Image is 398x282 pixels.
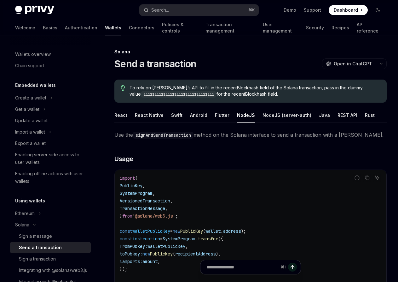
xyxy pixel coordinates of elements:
[15,151,87,166] div: Enabling server-side access to user wallets
[120,190,153,196] span: SystemProgram
[215,108,229,123] div: Flutter
[135,108,164,123] div: React Native
[147,243,185,249] span: walletPublicKey
[10,149,91,168] a: Enabling server-side access to user wallets
[165,206,168,211] span: ,
[141,91,216,98] code: 11111111111111111111111111111111
[120,183,142,189] span: PublicKey
[329,5,368,15] a: Dashboard
[170,228,173,234] span: =
[373,5,383,15] button: Toggle dark mode
[163,236,195,242] span: SystemProgram
[10,242,91,253] a: Send a transaction
[151,6,169,14] div: Search...
[353,174,361,182] button: Report incorrect code
[142,251,150,257] span: new
[363,174,371,182] button: Copy the contents from the code block
[120,228,132,234] span: const
[207,260,278,274] input: Ask a question...
[122,213,132,219] span: from
[19,267,87,274] div: Integrating with @solana/web3.js
[135,175,137,181] span: {
[205,20,255,35] a: Transaction management
[319,108,330,123] div: Java
[120,175,135,181] span: import
[198,236,218,242] span: transfer
[332,20,349,35] a: Recipes
[237,108,255,123] div: NodeJS
[262,108,311,123] div: NodeJS (server-auth)
[175,213,178,219] span: ;
[120,251,142,257] span: toPubkey:
[15,210,35,217] div: Ethereum
[10,104,91,115] button: Toggle Get a wallet section
[10,219,91,231] button: Toggle Solana section
[10,126,91,138] button: Toggle Import a wallet section
[216,251,221,257] span: ),
[65,20,97,35] a: Authentication
[180,228,203,234] span: PublicKey
[114,58,197,69] h1: Send a transaction
[221,228,223,234] span: .
[248,8,255,13] span: ⌘ K
[288,263,297,272] button: Send message
[114,49,387,55] div: Solana
[120,206,165,211] span: TransactionMessage
[162,20,198,35] a: Policies & controls
[15,94,46,102] div: Create a wallet
[185,243,188,249] span: ,
[263,20,298,35] a: User management
[304,7,321,13] a: Support
[203,228,205,234] span: (
[15,105,39,113] div: Get a wallet
[19,255,56,263] div: Sign a transaction
[10,138,91,149] a: Export a wallet
[10,115,91,126] a: Update a wallet
[373,174,381,182] button: Ask AI
[139,4,258,16] button: Open search
[120,243,147,249] span: fromPubkey:
[120,198,170,204] span: VersionedTransaction
[195,236,198,242] span: .
[150,251,173,257] span: PublicKey
[357,20,383,35] a: API reference
[15,51,51,58] div: Wallets overview
[10,265,91,276] a: Integrating with @solana/web3.js
[105,20,121,35] a: Wallets
[334,7,358,13] span: Dashboard
[223,228,241,234] span: address
[10,92,91,104] button: Toggle Create a wallet section
[15,6,54,15] img: dark logo
[337,108,357,123] div: REST API
[241,228,246,234] span: );
[132,228,170,234] span: walletPublicKey
[322,58,376,69] button: Open in ChatGPT
[133,132,193,139] code: signAndSendTransaction
[15,62,44,69] div: Chain support
[218,236,223,242] span: ({
[10,49,91,60] a: Wallets overview
[173,251,175,257] span: (
[19,232,52,240] div: Sign a message
[15,81,56,89] h5: Embedded wallets
[130,85,380,98] span: To rely on [PERSON_NAME]’s API to fill in the recentBlockhash field of the Solana transaction, pa...
[120,236,132,242] span: const
[15,20,35,35] a: Welcome
[10,253,91,265] a: Sign a transaction
[15,140,46,147] div: Export a wallet
[205,228,221,234] span: wallet
[114,154,133,163] span: Usage
[153,190,155,196] span: ,
[132,236,160,242] span: instruction
[132,213,175,219] span: '@solana/web3.js'
[306,20,324,35] a: Security
[121,85,125,91] svg: Tip
[15,170,87,185] div: Enabling offline actions with user wallets
[173,228,180,234] span: new
[10,208,91,219] button: Toggle Ethereum section
[284,7,296,13] a: Demo
[10,60,91,71] a: Chain support
[129,20,154,35] a: Connectors
[10,168,91,187] a: Enabling offline actions with user wallets
[142,183,145,189] span: ,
